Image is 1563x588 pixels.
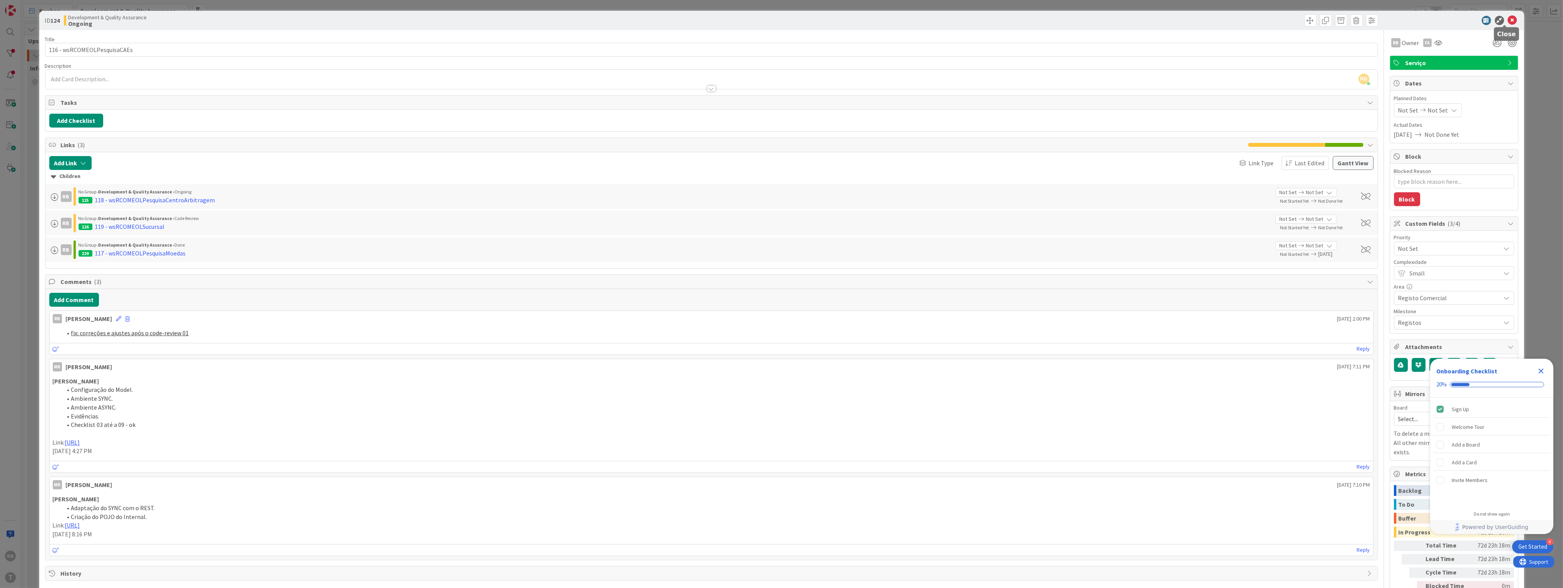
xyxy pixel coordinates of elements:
[45,43,1378,57] input: type card name here...
[51,172,1372,181] div: Children
[1394,130,1412,139] span: [DATE]
[175,189,192,195] span: Ongoing
[79,197,92,203] div: 125
[53,377,99,385] strong: [PERSON_NAME]
[1406,342,1504,351] span: Attachments
[66,480,112,489] div: [PERSON_NAME]
[16,1,35,10] span: Support
[1406,389,1504,398] span: Mirrors
[1512,540,1553,553] div: Open Get Started checklist, remaining modules: 4
[99,215,175,221] b: Development & Quality Assurance ›
[1430,359,1553,534] div: Checklist Container
[1394,309,1514,314] div: Milestone
[1402,38,1419,47] span: Owner
[71,421,136,428] span: Checklist 03 até a 09 - ok
[69,14,147,20] span: Development & Quality Assurance
[1398,243,1497,254] span: Not Set
[99,242,175,248] b: Development & Quality Assurance ›
[95,195,215,205] div: 118 - wsRCOMEOLPesquisaCentroArbitragem
[1436,381,1547,388] div: Checklist progress: 20%
[1359,74,1369,84] span: RB
[1406,219,1504,228] span: Custom Fields
[1535,365,1547,377] div: Close Checklist
[53,362,62,371] div: MR
[79,215,99,221] span: No Group ›
[45,16,60,25] span: ID
[1357,462,1370,472] a: Reply
[69,20,147,27] b: Ongoing
[1471,554,1511,564] div: 72d 23h 18m
[79,223,92,230] div: 126
[61,218,72,228] div: RB
[1426,541,1468,551] div: Total Time
[79,250,92,257] div: 229
[1394,121,1514,129] span: Actual Dates
[1394,284,1514,289] div: Area
[71,395,113,402] span: Ambiente SYNC.
[175,242,185,248] span: Done
[1410,268,1497,279] span: Small
[1394,429,1514,457] p: To delete a mirror card, just delete the card. All other mirrored cards will continue to exists.
[53,521,65,529] span: Link:
[1433,418,1550,435] div: Welcome Tour is incomplete.
[78,141,85,149] span: ( 3 )
[95,249,186,258] div: 117 - wsRCOMEOLPesquisaMoedas
[61,277,1364,286] span: Comments
[1280,215,1297,223] span: Not Set
[53,314,62,323] div: RB
[1357,545,1370,555] a: Reply
[1433,454,1550,471] div: Add a Card is incomplete.
[1357,344,1370,354] a: Reply
[1249,158,1274,168] span: Link Type
[1398,106,1419,115] span: Not Set
[79,189,99,195] span: No Group ›
[53,480,62,489] div: MR
[1462,522,1528,532] span: Powered by UserGuiding
[1280,188,1297,197] span: Not Set
[71,403,117,411] span: Ambiente ASYNC.
[53,438,65,446] span: Link:
[1337,315,1370,323] span: [DATE] 2:00 PM
[1280,251,1309,257] span: Not Started Yet
[1394,235,1514,240] div: Priority
[1399,527,1478,538] div: In Progress
[1546,538,1553,545] div: 4
[45,62,72,69] span: Description
[175,215,199,221] span: Code Review
[1452,440,1480,449] div: Add a Board
[79,242,99,248] span: No Group ›
[1394,94,1514,102] span: Planned Dates
[1497,30,1516,38] h5: Close
[1399,513,1502,524] div: Buffer
[1433,472,1550,489] div: Invite Members is incomplete.
[1319,198,1343,204] span: Not Done Yet
[1428,106,1448,115] span: Not Set
[1452,405,1469,414] div: Sign Up
[1430,520,1553,534] div: Footer
[1391,38,1401,47] div: RB
[1406,79,1504,88] span: Dates
[1398,292,1497,303] span: Registo Comercial
[1426,568,1468,578] div: Cycle Time
[49,293,99,307] button: Add Comment
[61,98,1364,107] span: Tasks
[1394,168,1431,175] label: Blocked Reason
[1280,225,1309,230] span: Not Started Yet
[1474,511,1510,517] div: Do not show again
[71,513,147,521] span: Criação do POJO do Internal.
[71,504,155,512] span: Adaptação do SYNC com o REST.
[71,386,133,393] span: Configuração do Model.
[71,329,189,337] a: fix: correções e ajustes após o code-review 01
[1452,422,1484,432] div: Welcome Tour
[1394,192,1420,206] button: Block
[1452,458,1477,467] div: Add a Card
[1425,130,1459,139] span: Not Done Yet
[66,314,112,323] div: [PERSON_NAME]
[1433,436,1550,453] div: Add a Board is incomplete.
[1295,158,1325,168] span: Last Edited
[1436,366,1497,376] div: Onboarding Checklist
[65,521,80,529] a: [URL]
[1337,481,1370,489] span: [DATE] 7:10 PM
[95,222,165,231] div: 119 - wsRCOMEOLSucursal
[1399,499,1502,510] div: To Do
